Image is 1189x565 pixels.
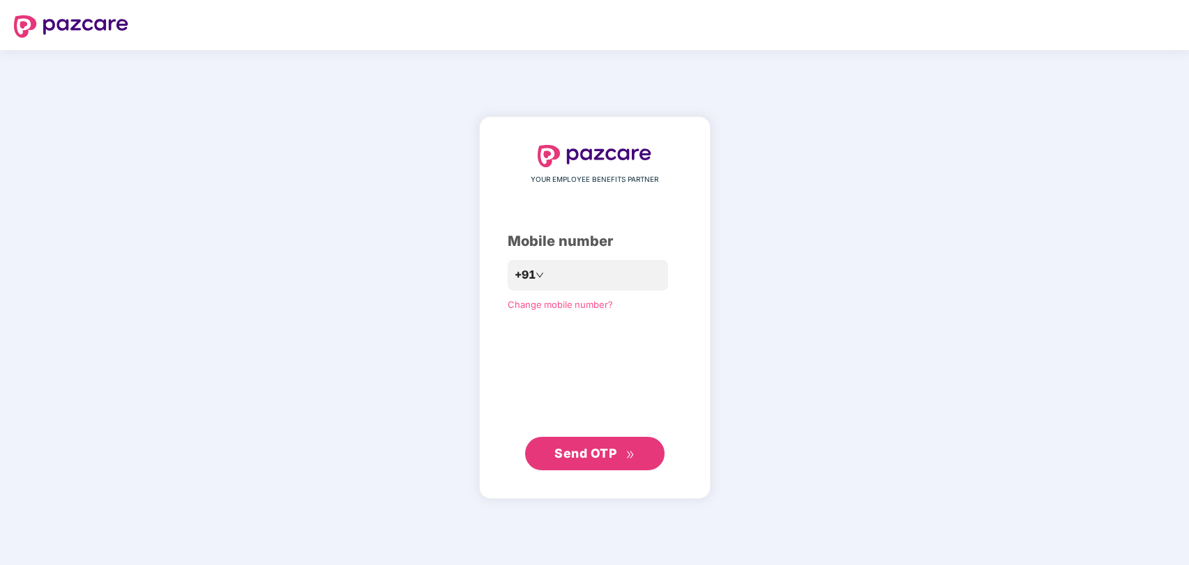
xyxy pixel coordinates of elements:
[14,15,128,38] img: logo
[536,271,544,279] span: down
[515,266,536,284] span: +91
[554,446,616,460] span: Send OTP
[538,145,652,167] img: logo
[525,437,665,470] button: Send OTPdouble-right
[508,231,682,252] div: Mobile number
[626,450,635,459] span: double-right
[531,174,658,185] span: YOUR EMPLOYEE BENEFITS PARTNER
[508,299,613,310] a: Change mobile number?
